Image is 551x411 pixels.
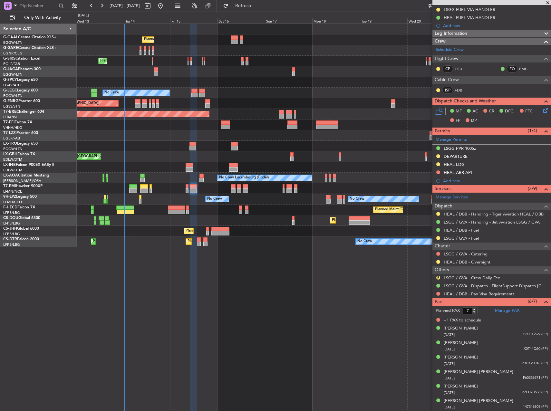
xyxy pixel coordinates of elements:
[442,87,453,94] div: ISP
[472,108,478,115] span: AC
[471,118,477,124] span: DP
[435,55,459,62] span: Flight Crew
[3,232,20,236] a: LFPB/LBG
[3,125,22,130] a: VHHH/HKG
[455,87,469,93] a: FDB
[78,13,89,18] div: [DATE]
[444,332,455,337] span: [DATE]
[444,325,478,332] div: [PERSON_NAME]
[3,142,38,146] a: LX-TROLegacy 650
[3,210,20,215] a: LFPB/LBG
[528,127,537,134] span: (1/4)
[435,185,451,193] span: Services
[435,298,442,306] span: Pax
[186,226,287,236] div: Planned Maint [GEOGRAPHIC_DATA] ([GEOGRAPHIC_DATA])
[230,4,257,8] span: Refresh
[3,46,18,50] span: G-GARE
[43,152,115,161] div: Planned Maint Nice ([GEOGRAPHIC_DATA])
[525,108,533,115] span: FFC
[444,15,495,20] div: HEAL FUEL VIA HANDLER
[3,227,39,231] a: CS-JHHGlobal 6000
[332,215,433,225] div: Planned Maint [GEOGRAPHIC_DATA] ([GEOGRAPHIC_DATA])
[444,227,479,233] a: HEAL / DBB - Fuel
[436,137,467,143] a: Manage Permits
[3,120,15,124] span: T7-FFI
[456,118,460,124] span: FP
[436,194,468,201] a: Manage Services
[3,83,21,88] a: LGAV/ATH
[3,78,38,82] a: G-SPCYLegacy 650
[444,361,455,366] span: [DATE]
[3,216,18,220] span: CS-DOU
[444,219,540,225] a: LSGG / GVA - Handling - Jet Aviation LSGG / GVA
[3,174,18,177] span: LX-AOA
[312,18,360,24] div: Mon 18
[444,369,513,375] div: [PERSON_NAME] [PERSON_NAME]
[3,120,32,124] a: T7-FFIFalcon 7X
[170,18,217,24] div: Fri 15
[444,275,500,281] a: LSGG / GVA - Crew Daily Fee
[444,291,515,297] a: HEAL / DBB - Pax Visa Requirements
[3,115,18,119] a: LTBA/ISL
[3,136,20,141] a: EGLF/FAB
[3,205,17,209] span: F-HECD
[522,390,548,395] span: 22EH70686 (PP)
[444,376,455,381] span: [DATE]
[3,46,56,50] a: G-GARECessna Citation XLS+
[3,200,22,205] a: LFMD/CEQ
[3,72,23,77] a: EGGW/LTN
[444,354,478,361] div: [PERSON_NAME]
[444,259,490,265] a: HEAL / DBB - Overnight
[3,178,41,183] a: [PERSON_NAME]/QSA
[435,98,496,105] span: Dispatch Checks and Weather
[436,47,464,53] a: Schedule Crew
[104,88,119,98] div: No Crew
[123,18,170,24] div: Thu 14
[3,57,15,61] span: G-SIRS
[444,154,468,159] div: DEPARTURE
[3,195,37,199] a: 9H-LPZLegacy 500
[489,108,494,115] span: CR
[220,1,259,11] button: Refresh
[3,51,23,56] a: EGNR/CEG
[3,104,20,109] a: EGSS/STN
[444,235,479,241] a: LSGG / GVA - Fuel
[100,56,202,66] div: Planned Maint [GEOGRAPHIC_DATA] ([GEOGRAPHIC_DATA])
[495,308,519,314] a: Manage PAX
[443,178,548,184] div: Add new
[3,110,16,114] span: T7-BRE
[3,142,17,146] span: LX-TRO
[3,67,18,71] span: G-JAGA
[3,227,17,231] span: CS-JHH
[3,62,20,66] a: EGLF/FAB
[3,99,40,103] a: G-ENRGPraetor 600
[219,173,269,183] div: No Crew Luxembourg (Findel)
[3,40,23,45] a: EGGW/LTN
[3,189,22,194] a: LFMN/NCE
[3,35,18,39] span: G-GAAL
[444,162,465,167] div: HEAL LDG
[3,195,16,199] span: 9H-LPZ
[93,237,126,246] div: Planned Maint Sofia
[3,237,17,241] span: CS-DTR
[435,203,452,210] span: Dispatch
[3,157,22,162] a: EDLW/DTM
[3,184,43,188] a: T7-EMIHawker 900XP
[435,76,459,84] span: Cabin Crew
[265,18,312,24] div: Sun 17
[523,404,548,410] span: 147346509 (PP)
[3,93,23,98] a: EGGW/LTN
[3,57,40,61] a: G-SIRSCitation Excel
[3,78,17,82] span: G-SPCY
[3,89,38,92] a: G-LEGCLegacy 600
[3,221,20,226] a: LFPB/LBG
[444,7,495,12] div: LSGG FUEL VIA HANDLER
[357,237,372,246] div: No Crew
[444,398,513,404] div: [PERSON_NAME] [PERSON_NAME]
[507,65,517,72] div: FO
[436,308,460,314] label: Planned PAX
[3,99,18,103] span: G-ENRG
[435,30,467,37] span: Leg Information
[456,108,462,115] span: MF
[20,1,57,11] input: Trip Number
